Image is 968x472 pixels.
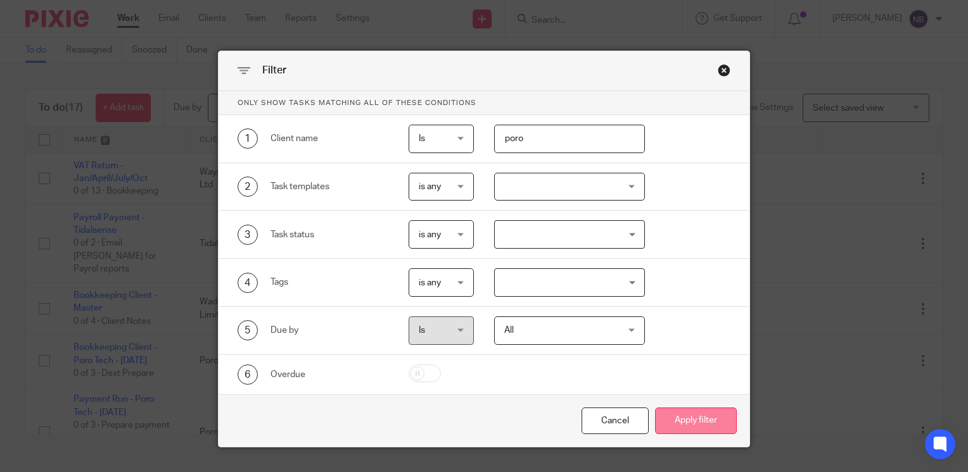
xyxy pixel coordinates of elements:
span: is any [419,230,441,239]
div: Task templates [271,180,389,193]
div: 5 [238,320,258,340]
div: 2 [238,177,258,197]
span: Is [419,326,425,335]
div: 4 [238,273,258,293]
div: 3 [238,225,258,245]
div: Overdue [271,368,389,381]
div: 6 [238,364,258,385]
input: Search for option [496,223,638,245]
div: 1 [238,128,258,149]
span: All [504,326,514,335]
div: Tags [271,276,389,289]
div: Task status [271,228,389,241]
div: Search for option [494,220,646,249]
div: Search for option [494,268,646,297]
button: Apply filter [655,407,737,435]
div: Close this dialog window [582,407,649,435]
span: is any [419,278,441,287]
span: Is [419,134,425,143]
div: Close this dialog window [718,64,730,77]
input: Search for option [496,271,638,294]
span: is any [419,182,441,191]
div: Client name [271,132,389,145]
span: Filter [262,65,286,75]
div: Due by [271,324,389,337]
p: Only show tasks matching all of these conditions [219,91,749,115]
